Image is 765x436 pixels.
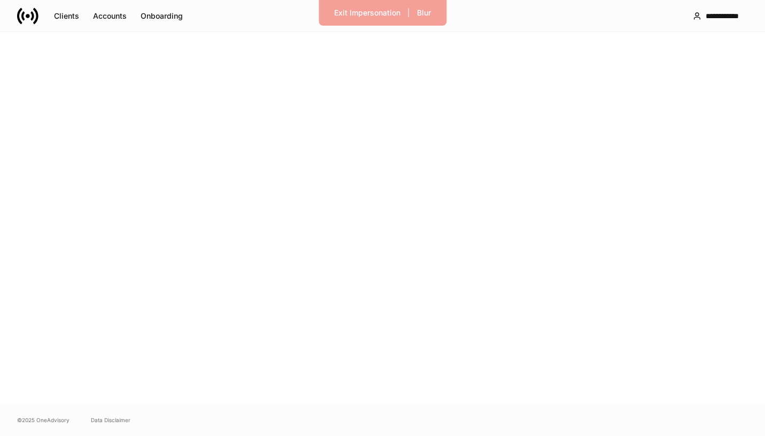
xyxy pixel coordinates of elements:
[141,11,183,21] div: Onboarding
[47,7,86,25] button: Clients
[54,11,79,21] div: Clients
[93,11,127,21] div: Accounts
[17,416,69,424] span: © 2025 OneAdvisory
[410,4,438,21] button: Blur
[417,7,431,18] div: Blur
[91,416,130,424] a: Data Disclaimer
[327,4,407,21] button: Exit Impersonation
[134,7,190,25] button: Onboarding
[334,7,400,18] div: Exit Impersonation
[86,7,134,25] button: Accounts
